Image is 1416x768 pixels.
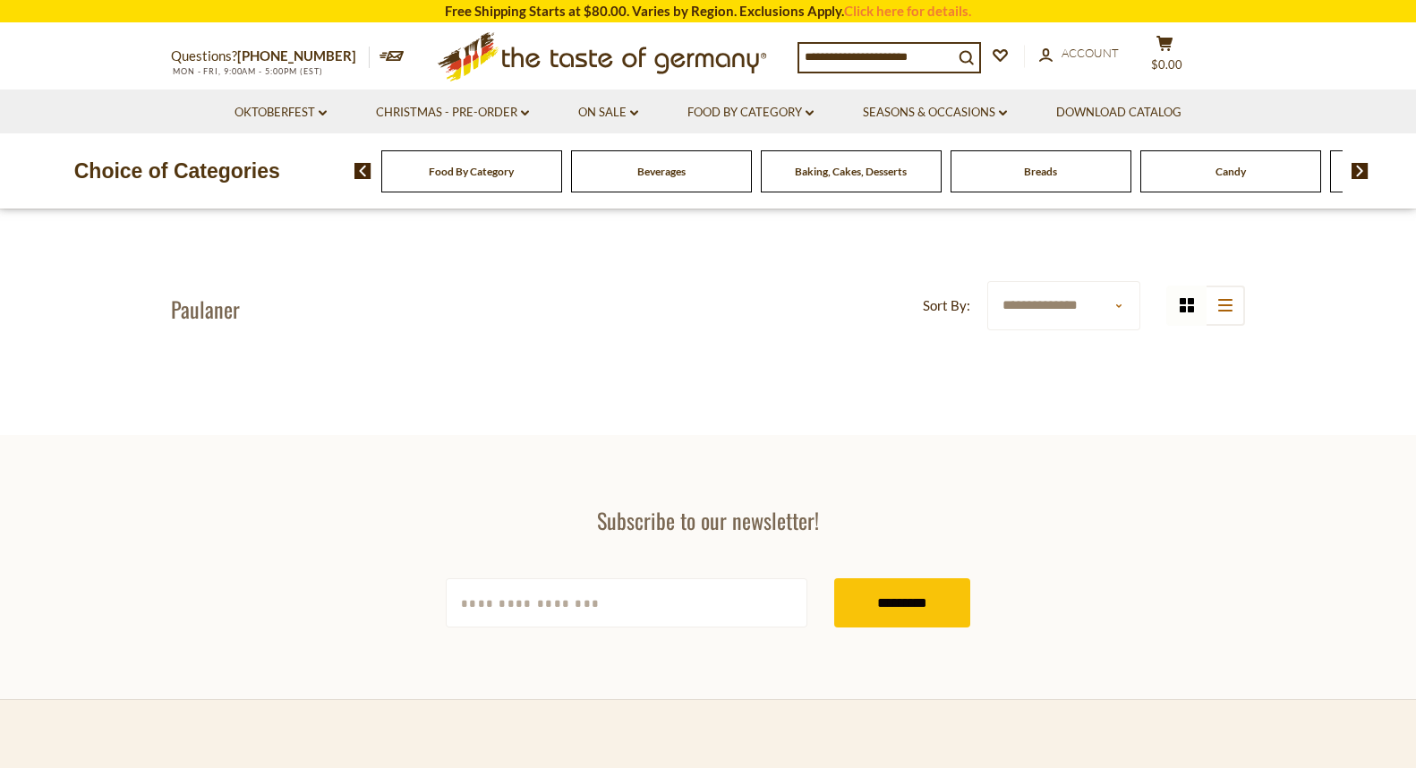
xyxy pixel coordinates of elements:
[1216,165,1246,178] a: Candy
[1024,165,1057,178] a: Breads
[795,165,907,178] a: Baking, Cakes, Desserts
[429,165,514,178] a: Food By Category
[237,47,356,64] a: [PHONE_NUMBER]
[578,103,638,123] a: On Sale
[1062,46,1119,60] span: Account
[1138,35,1191,80] button: $0.00
[687,103,814,123] a: Food By Category
[235,103,327,123] a: Oktoberfest
[446,507,970,533] h3: Subscribe to our newsletter!
[844,3,971,19] a: Click here for details.
[171,295,240,322] h1: Paulaner
[1352,163,1369,179] img: next arrow
[1039,44,1119,64] a: Account
[354,163,371,179] img: previous arrow
[1056,103,1181,123] a: Download Catalog
[637,165,686,178] a: Beverages
[1151,57,1182,72] span: $0.00
[376,103,529,123] a: Christmas - PRE-ORDER
[171,66,323,76] span: MON - FRI, 9:00AM - 5:00PM (EST)
[863,103,1007,123] a: Seasons & Occasions
[923,294,970,317] label: Sort By:
[171,45,370,68] p: Questions?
